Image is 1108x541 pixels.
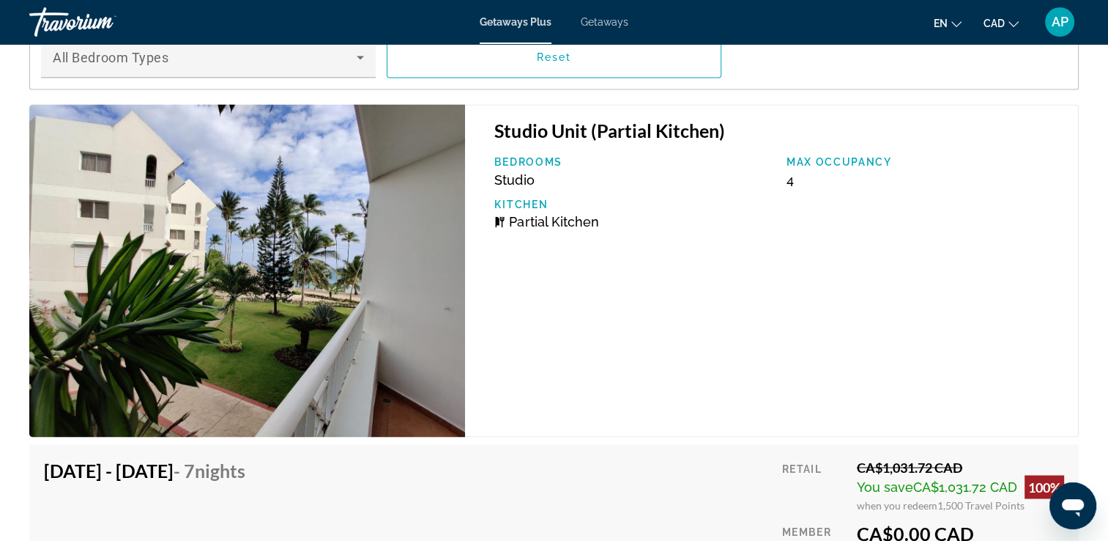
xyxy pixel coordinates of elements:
a: Getaways Plus [480,16,551,28]
span: 1,500 Travel Points [937,498,1025,511]
iframe: Button to launch messaging window [1049,482,1096,529]
div: Retail [782,459,846,511]
span: Reset [537,51,572,63]
button: Change language [934,12,962,34]
span: CAD [984,18,1005,29]
span: CA$1,031.72 CAD [913,479,1017,494]
span: Partial Kitchen [509,214,598,229]
span: All Bedroom Types [53,50,169,65]
button: Reset [387,37,721,78]
p: Kitchen [494,199,771,210]
span: 4 [787,172,794,188]
h4: [DATE] - [DATE] [44,459,245,481]
span: - 7 [174,459,245,481]
div: CA$1,031.72 CAD [857,459,1064,475]
span: You save [857,479,913,494]
a: Travorium [29,3,176,41]
div: 100% [1025,475,1064,498]
span: when you redeem [857,498,937,511]
span: AP [1052,15,1068,29]
h3: Studio Unit (Partial Kitchen) [494,119,1063,141]
p: Max Occupancy [787,156,1063,168]
button: Change currency [984,12,1019,34]
button: User Menu [1041,7,1079,37]
span: en [934,18,948,29]
img: 3930E01X.jpg [29,104,465,437]
span: Nights [195,459,245,481]
span: Studio [494,172,534,188]
a: Getaways [581,16,628,28]
p: Bedrooms [494,156,771,168]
